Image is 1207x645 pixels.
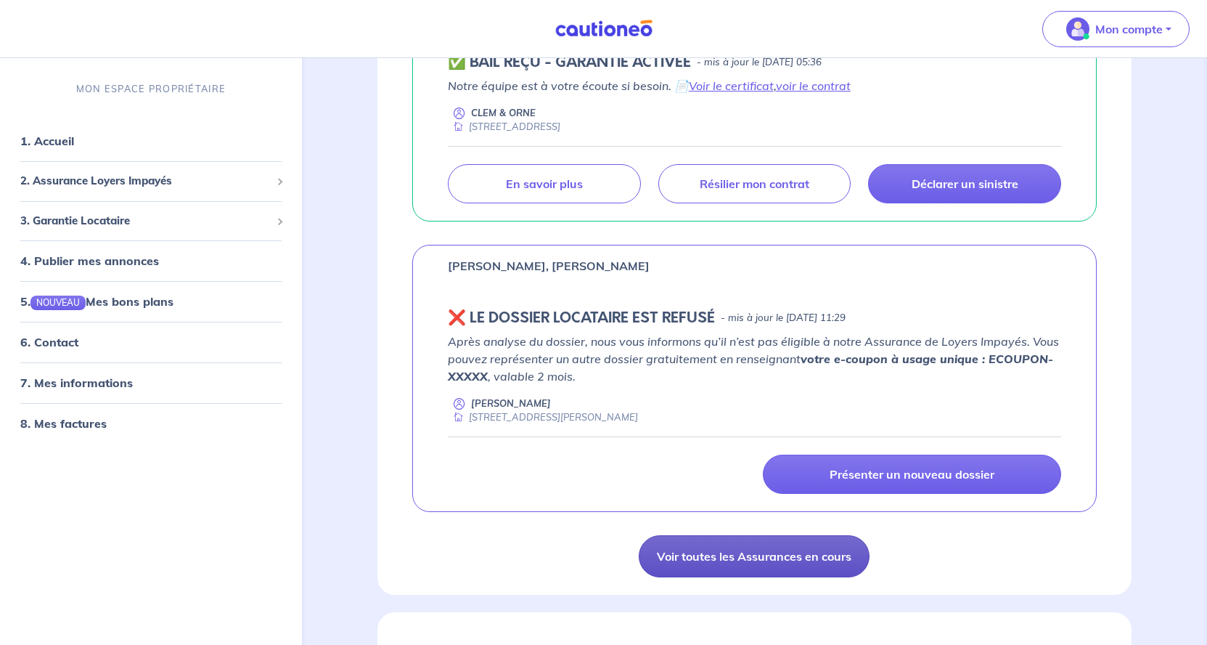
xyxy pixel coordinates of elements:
[471,106,536,120] p: CLEM & ORNE
[448,120,560,134] div: [STREET_ADDRESS]
[448,164,641,203] a: En savoir plus
[1066,17,1089,41] img: illu_account_valid_menu.svg
[448,257,650,275] p: [PERSON_NAME], [PERSON_NAME]
[20,134,74,148] a: 1. Accueil
[6,328,296,357] div: 6. Contact
[448,309,1061,327] div: state: REJECTED, Context: NEW,MAYBE-CERTIFICATE,COLOCATION,LESSOR-DOCUMENTS
[639,535,870,577] a: Voir toutes les Assurances en cours
[20,416,107,431] a: 8. Mes factures
[20,253,159,268] a: 4. Publier mes annonces
[448,410,638,424] div: [STREET_ADDRESS][PERSON_NAME]
[20,376,133,390] a: 7. Mes informations
[658,164,851,203] a: Résilier mon contrat
[20,173,271,190] span: 2. Assurance Loyers Impayés
[830,467,994,482] p: Présenter un nouveau dossier
[1042,11,1190,47] button: illu_account_valid_menu.svgMon compte
[6,287,296,316] div: 5.NOUVEAUMes bons plans
[448,77,1061,94] p: Notre équipe est à votre écoute si besoin. 📄 ,
[689,78,774,93] a: Voir le certificat
[776,78,851,93] a: voir le contrat
[700,177,809,191] p: Résilier mon contrat
[912,177,1018,191] p: Déclarer un sinistre
[448,352,1053,384] strong: votre e-coupon à usage unique : ECOUPON-XXXXX
[763,455,1061,494] a: Présenter un nouveau dossier
[506,177,583,191] p: En savoir plus
[448,333,1061,385] p: Après analyse du dossier, nous vous informons qu’il n’est pas éligible à notre Assurance de Loyer...
[697,55,822,70] p: - mis à jour le [DATE] 05:36
[868,164,1061,203] a: Déclarer un sinistre
[448,54,691,71] h5: ✅ BAIL REÇU - GARANTIE ACTIVÉE
[721,311,846,325] p: - mis à jour le [DATE] 11:29
[20,335,78,349] a: 6. Contact
[6,126,296,155] div: 1. Accueil
[448,54,1061,71] div: state: CONTRACT-VALIDATED, Context: NEW,MAYBE-CERTIFICATE,COLOCATION,LESSOR-DOCUMENTS
[6,206,296,235] div: 3. Garantie Locataire
[448,309,715,327] h5: ❌️️ LE DOSSIER LOCATAIRE EST REFUSÉ
[20,294,173,309] a: 5.NOUVEAUMes bons plans
[20,212,271,229] span: 3. Garantie Locataire
[549,20,658,38] img: Cautioneo
[471,397,551,410] p: [PERSON_NAME]
[6,409,296,438] div: 8. Mes factures
[6,167,296,195] div: 2. Assurance Loyers Impayés
[1095,20,1163,38] p: Mon compte
[76,82,226,96] p: MON ESPACE PROPRIÉTAIRE
[6,368,296,397] div: 7. Mes informations
[6,246,296,275] div: 4. Publier mes annonces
